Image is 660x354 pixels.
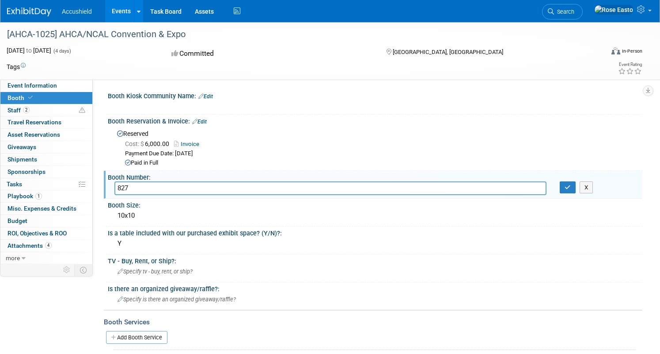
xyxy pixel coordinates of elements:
[114,209,636,223] div: 10x10
[45,242,52,249] span: 4
[0,227,92,239] a: ROI, Objectives & ROO
[4,27,588,42] div: [AHCA-1025] AHCA/NCAL Convention & Expo
[0,141,92,153] a: Giveaways
[547,46,642,59] div: Event Format
[0,166,92,178] a: Sponsorships
[35,193,42,200] span: 1
[108,199,642,210] div: Booth Size:
[611,47,620,54] img: Format-Inperson.png
[6,254,20,262] span: more
[8,107,30,114] span: Staff
[0,80,92,92] a: Event Information
[393,49,503,55] span: [GEOGRAPHIC_DATA], [GEOGRAPHIC_DATA]
[106,331,167,344] a: Add Booth Service
[125,150,636,158] div: Payment Due Date: [DATE]
[8,205,76,212] span: Misc. Expenses & Credits
[554,8,574,15] span: Search
[59,264,75,276] td: Personalize Event Tab Strip
[0,178,92,190] a: Tasks
[8,192,42,200] span: Playbook
[0,116,92,128] a: Travel Reservations
[8,168,46,175] span: Sponsorships
[0,154,92,165] a: Shipments
[8,217,27,224] span: Budget
[198,93,213,100] a: Edit
[125,140,173,147] span: 6,000.00
[8,230,67,237] span: ROI, Objectives & ROO
[0,203,92,215] a: Misc. Expenses & Credits
[25,47,33,54] span: to
[125,159,636,167] div: Paid in Full
[0,92,92,104] a: Booth
[622,48,642,54] div: In-Person
[118,296,236,303] span: Specify is there an organized giveaway/raffle?
[174,141,204,147] a: Invoice
[594,5,633,15] img: Rose Easto
[8,156,37,163] span: Shipments
[0,190,92,202] a: Playbook1
[28,95,33,100] i: Booth reservation complete
[169,46,372,62] div: Committed
[108,115,642,126] div: Booth Reservation & Invoice:
[108,89,642,101] div: Booth Kiosk Community Name:
[108,171,642,182] div: Booth Number:
[8,242,52,249] span: Attachments
[0,240,92,252] a: Attachments4
[8,94,34,101] span: Booth
[580,181,593,194] button: X
[79,107,85,115] span: Potential Scheduling Conflict -- at least one attendee is tagged in another overlapping event.
[0,252,92,264] a: more
[192,119,207,125] a: Edit
[7,47,51,54] span: [DATE] [DATE]
[7,62,26,71] td: Tags
[114,237,636,250] div: Y
[104,317,642,327] div: Booth Services
[7,8,51,16] img: ExhibitDay
[0,215,92,227] a: Budget
[118,268,193,275] span: Specify tv - buy, rent, or ship?
[0,104,92,116] a: Staff2
[53,48,71,54] span: (4 days)
[114,127,636,167] div: Reserved
[108,282,642,293] div: Is there an organized giveaway/raffle?:
[108,227,642,238] div: Is a table included with our purchased exhibit space? (Y/N)?:
[75,264,93,276] td: Toggle Event Tabs
[125,140,145,147] span: Cost: $
[0,129,92,141] a: Asset Reservations
[108,254,642,265] div: TV - Buy, Rent, or Ship?:
[618,62,642,67] div: Event Rating
[7,181,22,188] span: Tasks
[62,8,92,15] span: Accushield
[8,119,61,126] span: Travel Reservations
[8,143,36,150] span: Giveaways
[8,131,60,138] span: Asset Reservations
[8,82,57,89] span: Event Information
[542,4,583,19] a: Search
[23,107,30,113] span: 2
